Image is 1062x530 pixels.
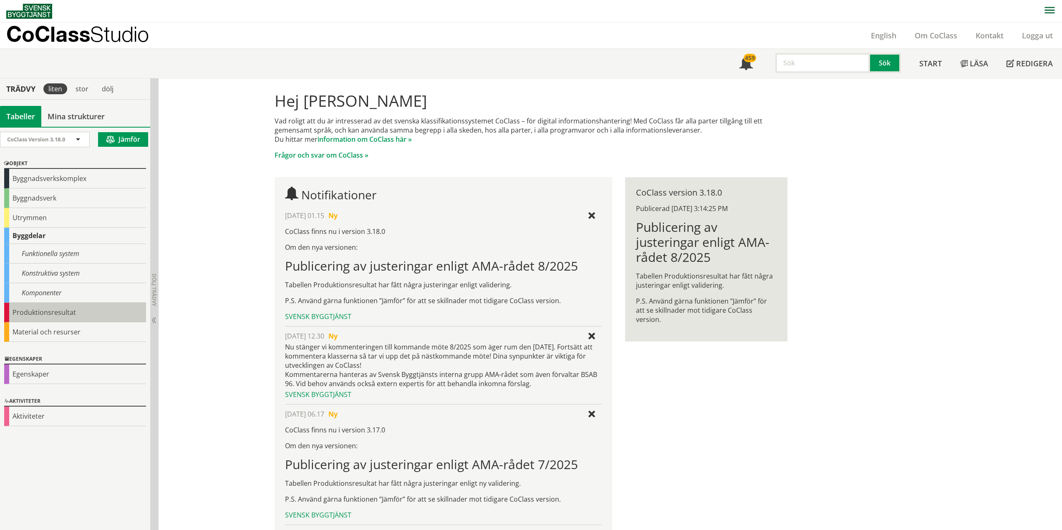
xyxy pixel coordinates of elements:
p: P.S. Använd gärna funktionen ”Jämför” för att se skillnader mot tidigare CoClass version. [285,296,602,305]
span: [DATE] 12.30 [285,332,324,341]
div: Svensk Byggtjänst [285,510,602,520]
h1: Publicering av justeringar enligt AMA-rådet 8/2025 [285,259,602,274]
div: Egenskaper [4,364,146,384]
a: Mina strukturer [41,106,111,127]
h1: Publicering av justeringar enligt AMA-rådet 8/2025 [636,220,777,265]
div: Nu stänger vi kommenteringen till kommande möte 8/2025 som äger rum den [DATE]. Fortsätt att komm... [285,342,602,388]
p: Om den nya versionen: [285,243,602,252]
a: Start [910,49,951,78]
div: Byggnadsverkskomplex [4,169,146,188]
p: CoClass [6,29,149,39]
span: Notifikationer [739,58,753,71]
div: 459 [744,54,756,62]
span: Ny [328,409,338,419]
div: Komponenter [4,283,146,303]
h1: Hej [PERSON_NAME] [275,91,787,110]
div: Aktiviteter [4,407,146,426]
span: Start [919,58,942,68]
div: Trädvy [2,84,40,93]
a: Kontakt [966,30,1013,40]
a: information om CoClass här » [318,135,412,144]
span: Studio [90,22,149,46]
p: CoClass finns nu i version 3.17.0 [285,425,602,435]
span: Läsa [970,58,988,68]
span: [DATE] 01.15 [285,211,324,220]
span: Dölj trädvy [151,274,158,306]
a: Redigera [997,49,1062,78]
p: Tabellen Produktionsresultat har fått några justeringar enligt ny validering. [285,479,602,488]
a: Läsa [951,49,997,78]
a: English [862,30,906,40]
span: Redigera [1016,58,1053,68]
span: CoClass Version 3.18.0 [7,136,65,143]
a: CoClassStudio [6,23,167,48]
a: Om CoClass [906,30,966,40]
h1: Publicering av justeringar enligt AMA-rådet 7/2025 [285,457,602,472]
p: Om den nya versionen: [285,441,602,450]
div: Produktionsresultat [4,303,146,322]
a: Frågor och svar om CoClass » [275,151,368,160]
div: Publicerad [DATE] 3:14:25 PM [636,204,777,213]
div: Objekt [4,159,146,169]
p: Tabellen Produktionsresultat har fått några justeringar enligt validering. [636,271,777,290]
p: Vad roligt att du är intresserad av det svenska klassifikationssystemet CoClass – för digital inf... [275,116,787,144]
img: Svensk Byggtjänst [6,4,52,19]
span: Notifikationer [301,187,376,203]
p: P.S. Använd gärna funktionen ”Jämför” för att se skillnader mot tidigare CoClass version. [285,495,602,504]
span: [DATE] 06.17 [285,409,324,419]
div: Byggdelar [4,228,146,244]
div: CoClass version 3.18.0 [636,188,777,197]
div: Byggnadsverk [4,188,146,208]
span: Ny [328,332,338,341]
div: Material och resurser [4,322,146,342]
p: Tabellen Produktionsresultat har fått några justeringar enligt validering. [285,280,602,289]
div: liten [43,83,67,94]
div: dölj [97,83,119,94]
button: Sök [870,53,901,73]
div: Svensk Byggtjänst [285,390,602,399]
div: stor [71,83,93,94]
input: Sök [775,53,870,73]
p: P.S. Använd gärna funktionen ”Jämför” för att se skillnader mot tidigare CoClass version. [636,296,777,324]
button: Jämför [98,132,148,147]
a: Logga ut [1013,30,1062,40]
div: Funktionella system [4,244,146,264]
div: Utrymmen [4,208,146,228]
div: Aktiviteter [4,397,146,407]
div: Egenskaper [4,354,146,364]
p: CoClass finns nu i version 3.18.0 [285,227,602,236]
div: Svensk Byggtjänst [285,312,602,321]
div: Konstruktiva system [4,264,146,283]
a: 459 [730,49,762,78]
span: Ny [328,211,338,220]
